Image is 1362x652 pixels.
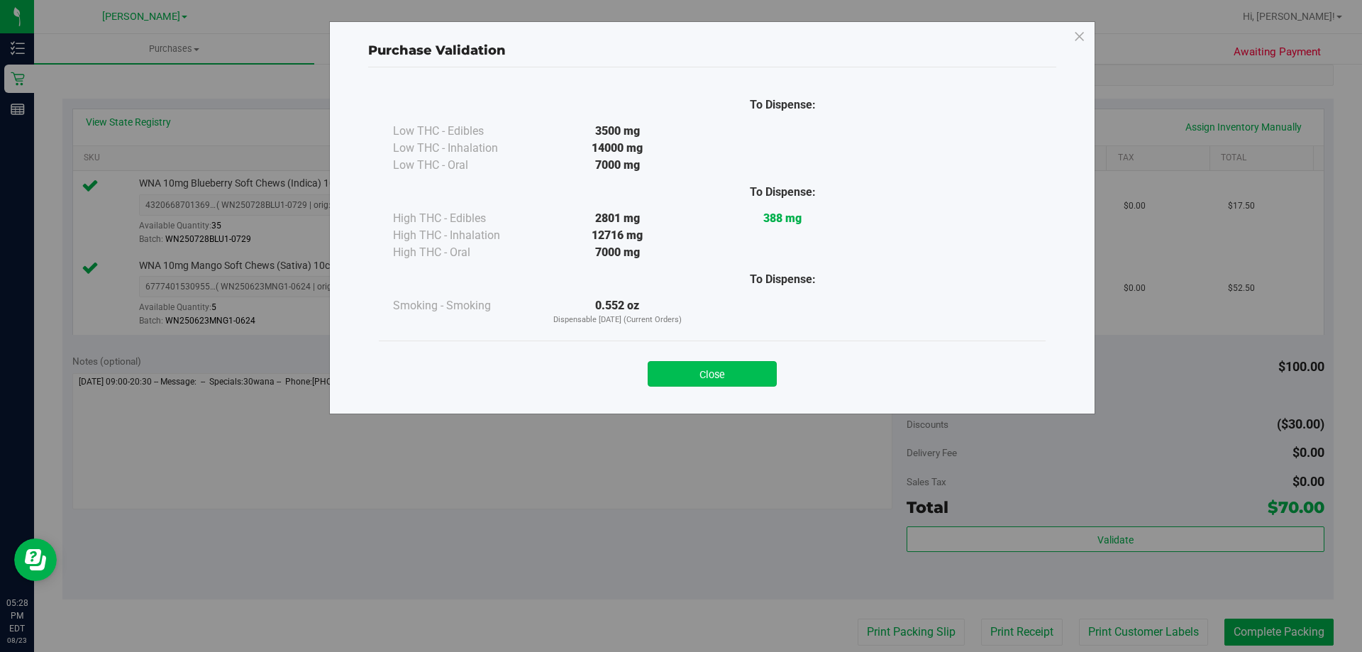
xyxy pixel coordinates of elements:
div: 2801 mg [535,210,700,227]
button: Close [648,361,777,387]
div: Low THC - Inhalation [393,140,535,157]
div: 7000 mg [535,244,700,261]
iframe: Resource center [14,538,57,581]
p: Dispensable [DATE] (Current Orders) [535,314,700,326]
div: High THC - Oral [393,244,535,261]
div: Low THC - Edibles [393,123,535,140]
div: 3500 mg [535,123,700,140]
div: Smoking - Smoking [393,297,535,314]
div: Low THC - Oral [393,157,535,174]
div: High THC - Edibles [393,210,535,227]
div: To Dispense: [700,96,865,114]
div: To Dispense: [700,184,865,201]
strong: 388 mg [763,211,802,225]
span: Purchase Validation [368,43,506,58]
div: High THC - Inhalation [393,227,535,244]
div: 14000 mg [535,140,700,157]
div: To Dispense: [700,271,865,288]
div: 0.552 oz [535,297,700,326]
div: 12716 mg [535,227,700,244]
div: 7000 mg [535,157,700,174]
